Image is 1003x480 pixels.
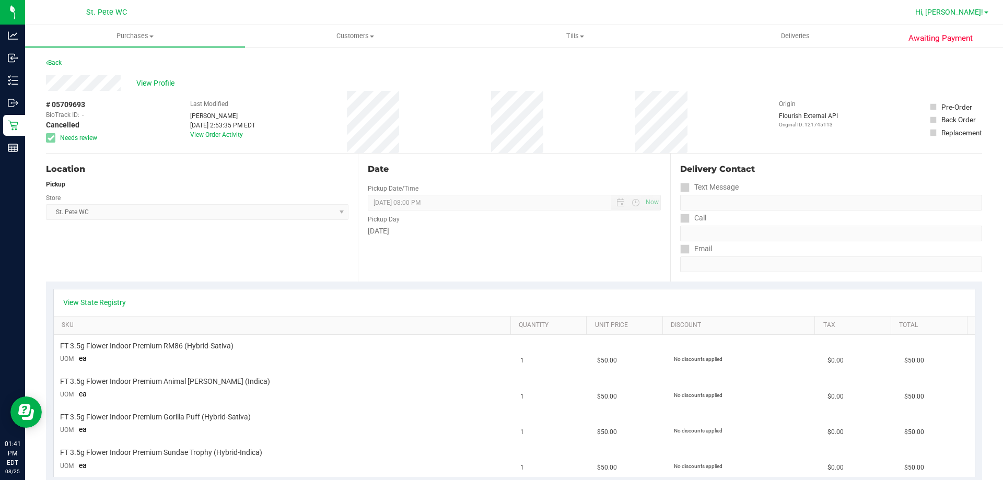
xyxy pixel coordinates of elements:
[941,102,972,112] div: Pre-Order
[245,25,465,47] a: Customers
[60,133,97,143] span: Needs review
[779,111,838,128] div: Flourish External API
[8,120,18,131] inline-svg: Retail
[899,321,963,330] a: Total
[595,321,659,330] a: Unit Price
[10,396,42,428] iframe: Resource center
[60,412,251,422] span: FT 3.5g Flower Indoor Premium Gorilla Puff (Hybrid-Sativa)
[597,356,617,366] span: $50.00
[904,392,924,402] span: $50.00
[368,163,660,175] div: Date
[136,78,178,89] span: View Profile
[904,463,924,473] span: $50.00
[5,439,20,467] p: 01:41 PM EDT
[680,195,982,210] input: Format: (999) 999-9999
[767,31,824,41] span: Deliveries
[520,427,524,437] span: 1
[79,425,87,434] span: ea
[674,428,722,434] span: No discounts applied
[827,427,844,437] span: $0.00
[465,25,685,47] a: Tills
[46,193,61,203] label: Store
[60,377,270,387] span: FT 3.5g Flower Indoor Premium Animal [PERSON_NAME] (Indica)
[520,392,524,402] span: 1
[46,99,85,110] span: # 05709693
[941,127,982,138] div: Replacement
[519,321,582,330] a: Quantity
[823,321,887,330] a: Tax
[680,226,982,241] input: Format: (999) 999-9999
[779,99,796,109] label: Origin
[190,121,255,130] div: [DATE] 2:53:35 PM EDT
[465,31,684,41] span: Tills
[8,75,18,86] inline-svg: Inventory
[368,184,418,193] label: Pickup Date/Time
[671,321,811,330] a: Discount
[60,426,74,434] span: UOM
[685,25,905,47] a: Deliveries
[674,356,722,362] span: No discounts applied
[680,210,706,226] label: Call
[904,427,924,437] span: $50.00
[680,163,982,175] div: Delivery Contact
[941,114,976,125] div: Back Order
[25,31,245,41] span: Purchases
[82,110,84,120] span: -
[63,297,126,308] a: View State Registry
[79,354,87,362] span: ea
[680,241,712,256] label: Email
[520,463,524,473] span: 1
[827,392,844,402] span: $0.00
[8,98,18,108] inline-svg: Outbound
[46,181,65,188] strong: Pickup
[60,341,234,351] span: FT 3.5g Flower Indoor Premium RM86 (Hybrid-Sativa)
[246,31,464,41] span: Customers
[915,8,983,16] span: Hi, [PERSON_NAME]!
[60,462,74,470] span: UOM
[46,120,79,131] span: Cancelled
[62,321,506,330] a: SKU
[60,448,262,458] span: FT 3.5g Flower Indoor Premium Sundae Trophy (Hybrid-Indica)
[25,25,245,47] a: Purchases
[779,121,838,128] p: Original ID: 121745113
[190,99,228,109] label: Last Modified
[674,392,722,398] span: No discounts applied
[597,427,617,437] span: $50.00
[597,463,617,473] span: $50.00
[368,215,400,224] label: Pickup Day
[827,356,844,366] span: $0.00
[79,390,87,398] span: ea
[680,180,739,195] label: Text Message
[827,463,844,473] span: $0.00
[46,59,62,66] a: Back
[60,355,74,362] span: UOM
[520,356,524,366] span: 1
[597,392,617,402] span: $50.00
[8,53,18,63] inline-svg: Inbound
[5,467,20,475] p: 08/25
[46,163,348,175] div: Location
[8,143,18,153] inline-svg: Reports
[86,8,127,17] span: St. Pete WC
[60,391,74,398] span: UOM
[46,110,79,120] span: BioTrack ID:
[190,111,255,121] div: [PERSON_NAME]
[908,32,973,44] span: Awaiting Payment
[904,356,924,366] span: $50.00
[79,461,87,470] span: ea
[368,226,660,237] div: [DATE]
[674,463,722,469] span: No discounts applied
[190,131,243,138] a: View Order Activity
[8,30,18,41] inline-svg: Analytics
